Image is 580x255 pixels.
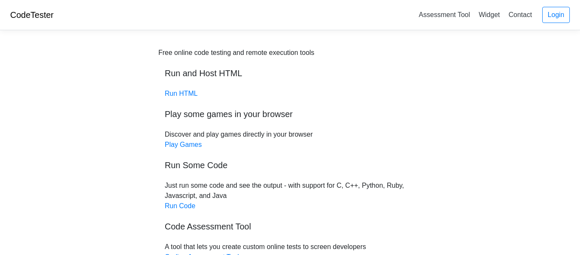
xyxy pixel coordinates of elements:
a: CodeTester [10,10,53,20]
h5: Run Some Code [165,160,415,170]
a: Login [542,7,570,23]
a: Run Code [165,202,195,209]
a: Contact [505,8,535,22]
a: Run HTML [165,90,197,97]
h5: Code Assessment Tool [165,221,415,232]
h5: Run and Host HTML [165,68,415,78]
h5: Play some games in your browser [165,109,415,119]
a: Widget [475,8,503,22]
a: Play Games [165,141,202,148]
div: Free online code testing and remote execution tools [158,48,314,58]
a: Assessment Tool [415,8,473,22]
